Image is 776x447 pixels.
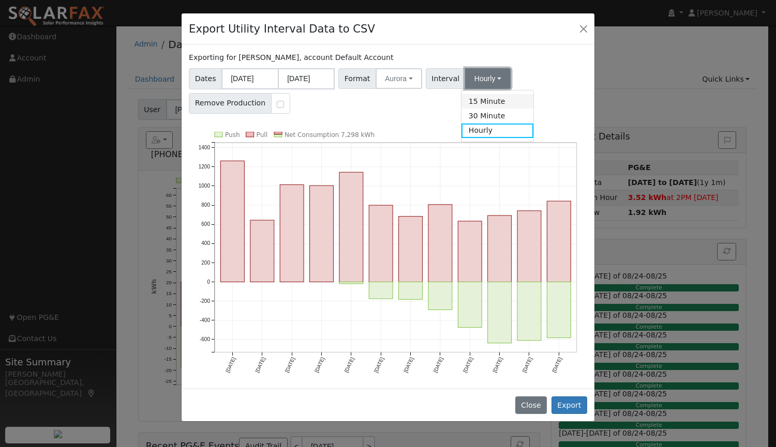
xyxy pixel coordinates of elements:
[465,68,511,89] button: Hourly
[462,356,474,373] text: [DATE]
[255,356,266,373] text: [DATE]
[488,282,512,343] rect: onclick=""
[280,184,304,282] rect: onclick=""
[225,131,240,138] text: Push
[547,201,571,282] rect: onclick=""
[199,145,211,150] text: 1400
[201,202,210,208] text: 800
[257,131,267,138] text: Pull
[339,172,363,282] rect: onclick=""
[201,240,210,246] text: 400
[428,282,452,310] rect: onclick=""
[250,220,274,282] rect: onclick=""
[200,336,210,342] text: -600
[221,161,245,282] rect: onclick=""
[225,356,236,373] text: [DATE]
[399,217,423,282] rect: onclick=""
[369,205,393,282] rect: onclick=""
[551,356,563,373] text: [DATE]
[547,282,571,337] rect: onclick=""
[426,68,466,89] span: Interval
[189,52,393,63] label: Exporting for [PERSON_NAME], account Default Account
[461,124,533,138] a: Hourly
[491,356,503,373] text: [DATE]
[189,68,222,89] span: Dates
[517,211,541,282] rect: onclick=""
[461,94,533,109] a: 15 Minute
[402,356,414,373] text: [DATE]
[432,356,444,373] text: [DATE]
[338,68,376,89] span: Format
[314,356,325,373] text: [DATE]
[207,279,211,285] text: 0
[428,205,452,282] rect: onclick=""
[515,396,547,414] button: Close
[310,186,334,282] rect: onclick=""
[285,131,375,138] text: Net Consumption 7,298 kWh
[189,21,375,37] h4: Export Utility Interval Data to CSV
[189,93,272,114] span: Remove Production
[488,215,512,282] rect: onclick=""
[521,356,533,373] text: [DATE]
[344,356,355,373] text: [DATE]
[199,183,211,189] text: 1000
[200,298,210,304] text: -200
[201,259,210,265] text: 200
[399,282,423,299] rect: onclick=""
[369,282,393,299] rect: onclick=""
[458,221,482,282] rect: onclick=""
[376,68,422,89] button: Aurora
[458,282,482,327] rect: onclick=""
[284,356,296,373] text: [DATE]
[201,221,210,227] text: 600
[199,164,211,169] text: 1200
[339,282,363,284] rect: onclick=""
[551,396,587,414] button: Export
[200,317,210,323] text: -400
[517,282,541,340] rect: onclick=""
[373,356,385,373] text: [DATE]
[576,21,591,36] button: Close
[461,109,533,123] a: 30 Minute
